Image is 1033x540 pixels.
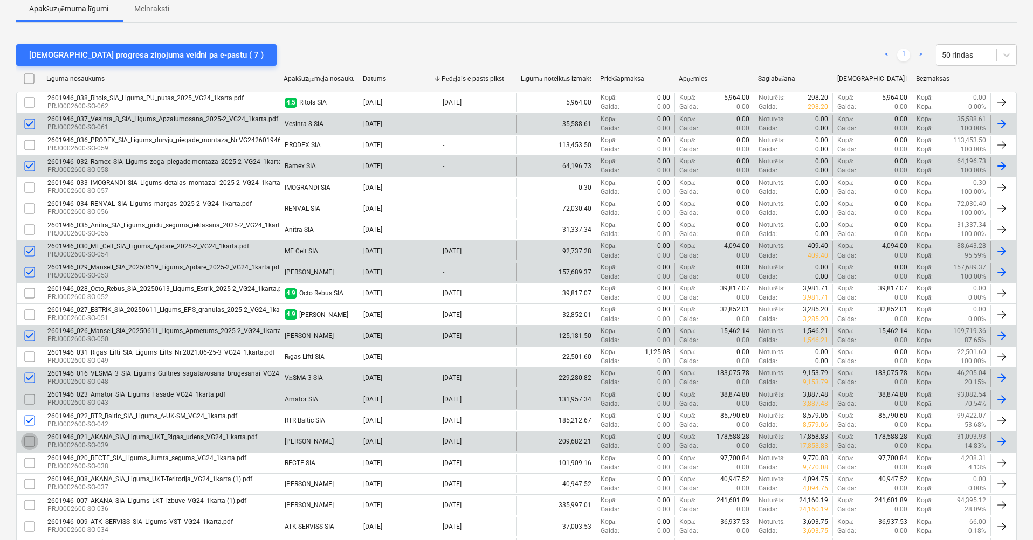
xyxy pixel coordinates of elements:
button: [DEMOGRAPHIC_DATA] progresa ziņojuma veidni pa e-pastu ( 7 ) [16,44,277,66]
p: Kopā : [917,241,933,251]
p: Noturēts : [759,284,785,293]
p: 0.00 [657,124,670,133]
p: 88,643.28 [957,241,986,251]
p: 409.40 [808,241,828,251]
div: [DATE] [363,99,382,106]
p: Gaida : [837,166,856,175]
p: Gaida : [679,188,698,197]
p: Kopā : [917,145,933,154]
p: 0.00 [657,145,670,154]
p: Kopā : [601,178,617,188]
p: 0.00 [657,178,670,188]
p: 0.00% [968,102,986,112]
p: PRJ0002600-SO-057 [47,186,292,196]
div: Vesinta 8 SIA [285,120,323,128]
p: 0.00 [736,272,749,281]
div: 92,737.28 [516,241,596,260]
p: Gaida : [679,251,698,260]
p: 64,196.73 [957,157,986,166]
p: Gaida : [837,145,856,154]
p: Gaida : [679,102,698,112]
p: Gaida : [759,145,777,154]
p: Noturēts : [759,157,785,166]
div: [DATE] [363,184,382,191]
p: Gaida : [759,188,777,197]
p: Kopā : [679,136,695,145]
p: Gaida : [679,230,698,239]
p: Gaida : [759,166,777,175]
p: 0.00 [815,199,828,209]
p: 298.20 [808,93,828,102]
p: Kopā : [601,199,617,209]
p: Kopā : [837,305,853,314]
p: Noturēts : [759,199,785,209]
div: [DATE] [363,205,382,212]
div: [DATE] [363,268,382,276]
p: 0.00 [736,157,749,166]
div: 32,852.01 [516,305,596,323]
p: Kopā : [837,263,853,272]
p: Kopā : [917,293,933,302]
p: Kopā : [837,115,853,124]
p: 0.00 [894,293,907,302]
p: 113,453.50 [953,136,986,145]
div: Līgumā noteiktās izmaksas [521,75,591,83]
p: Gaida : [601,188,619,197]
div: 0.30 [516,178,596,197]
p: Gaida : [759,293,777,302]
p: Kopā : [917,251,933,260]
p: 0.00 [657,220,670,230]
p: Kopā : [679,284,695,293]
p: Kopā : [837,241,853,251]
div: [DATE] [363,120,382,128]
p: 0.00 [894,272,907,281]
p: Gaida : [601,145,619,154]
p: Kopā : [601,220,617,230]
div: - [443,162,444,170]
p: Kopā : [679,220,695,230]
div: 39,817.07 [516,284,596,302]
p: Kopā : [679,199,695,209]
p: 32,852.01 [720,305,749,314]
p: 0.00 [657,305,670,314]
div: [DATE] [363,247,382,255]
p: 0.00 [894,220,907,230]
p: 0.00 [657,241,670,251]
div: - [443,141,444,149]
div: [DATE] [443,247,462,255]
div: 125,181.50 [516,327,596,345]
p: PRJ0002600-SO-058 [47,165,293,175]
p: 0.00 [894,136,907,145]
p: 0.00 [657,209,670,218]
a: Next page [914,49,927,61]
div: 37,003.53 [516,517,596,536]
p: 0.00 [736,124,749,133]
p: 0.00 [736,199,749,209]
div: 2601946_032_Ramex_SIA_Ligums_zoga_piegade-montaza_2025-2_VG24_1karta.pdf [47,158,293,165]
p: 0.00 [815,220,828,230]
p: Kopā : [679,305,695,314]
p: Kopā : [917,157,933,166]
p: 39,817.07 [720,284,749,293]
p: Kopā : [601,115,617,124]
p: 0.30 [973,178,986,188]
p: 0.00 [815,188,828,197]
iframe: Chat Widget [979,488,1033,540]
p: 0.00 [657,102,670,112]
p: Kopā : [917,115,933,124]
p: 3,981.71 [803,293,828,302]
p: Gaida : [679,272,698,281]
p: Noturēts : [759,178,785,188]
p: 0.00 [815,157,828,166]
p: 0.00 [657,136,670,145]
div: Bezmaksas [916,75,987,82]
p: 32,852.01 [878,305,907,314]
p: Gaida : [601,166,619,175]
p: 0.00 [894,145,907,154]
div: PRODEX SIA [285,141,321,149]
div: 40,947.52 [516,475,596,493]
p: Kopā : [917,136,933,145]
p: Gaida : [759,209,777,218]
p: 0.00 [736,230,749,239]
div: 113,453.50 [516,136,596,154]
